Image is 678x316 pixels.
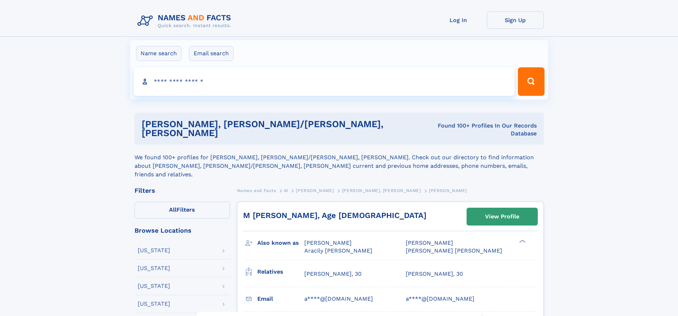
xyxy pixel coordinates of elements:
label: Filters [135,202,230,219]
h3: Email [257,293,304,305]
div: [US_STATE] [138,248,170,253]
a: View Profile [467,208,537,225]
span: [PERSON_NAME] [406,239,453,246]
a: M [PERSON_NAME], Age [DEMOGRAPHIC_DATA] [243,211,426,220]
a: Sign Up [487,11,544,29]
a: [PERSON_NAME], 30 [304,270,362,278]
button: Search Button [518,67,544,96]
span: [PERSON_NAME] [429,188,467,193]
a: Names and Facts [237,186,276,195]
a: [PERSON_NAME], 30 [406,270,463,278]
a: [PERSON_NAME], [PERSON_NAME] [342,186,421,195]
div: View Profile [485,208,519,225]
div: [US_STATE] [138,265,170,271]
span: [PERSON_NAME] [296,188,334,193]
div: [US_STATE] [138,283,170,289]
img: Logo Names and Facts [135,11,237,31]
h1: [PERSON_NAME], [PERSON_NAME]/[PERSON_NAME], [PERSON_NAME] [142,120,425,138]
a: Log In [430,11,487,29]
a: M [284,186,288,195]
span: [PERSON_NAME] [304,239,352,246]
div: Found 100+ Profiles In Our Records Database [425,122,536,138]
span: All [169,206,177,213]
input: search input [134,67,515,96]
span: Aracily [PERSON_NAME] [304,247,372,254]
span: [PERSON_NAME] [PERSON_NAME] [406,247,502,254]
h3: Relatives [257,266,304,278]
div: We found 100+ profiles for [PERSON_NAME], [PERSON_NAME]/[PERSON_NAME], [PERSON_NAME]. Check out o... [135,145,544,179]
div: Browse Locations [135,227,230,234]
div: [US_STATE] [138,301,170,307]
label: Email search [189,46,233,61]
h3: Also known as [257,237,304,249]
label: Name search [136,46,182,61]
div: ❯ [517,239,526,244]
div: Filters [135,187,230,194]
span: M [284,188,288,193]
a: [PERSON_NAME] [296,186,334,195]
span: [PERSON_NAME], [PERSON_NAME] [342,188,421,193]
